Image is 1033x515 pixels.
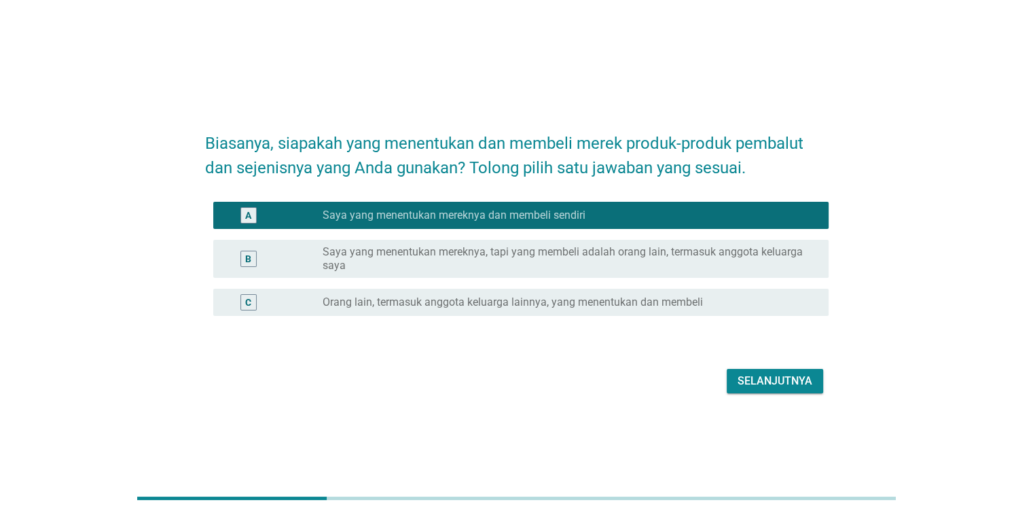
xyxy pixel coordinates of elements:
[205,118,829,180] h2: Biasanya, siapakah yang menentukan dan membeli merek produk-produk pembalut dan sejenisnya yang A...
[245,296,251,310] div: C
[245,252,251,266] div: B
[323,209,585,222] label: Saya yang menentukan mereknya dan membeli sendiri
[245,209,251,223] div: A
[323,245,806,272] label: Saya yang menentukan mereknya, tapi yang membeli adalah orang lain, termasuk anggota keluarga saya
[738,373,812,389] div: Selanjutnya
[727,369,823,393] button: Selanjutnya
[323,296,703,309] label: Orang lain, termasuk anggota keluarga lainnya, yang menentukan dan membeli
